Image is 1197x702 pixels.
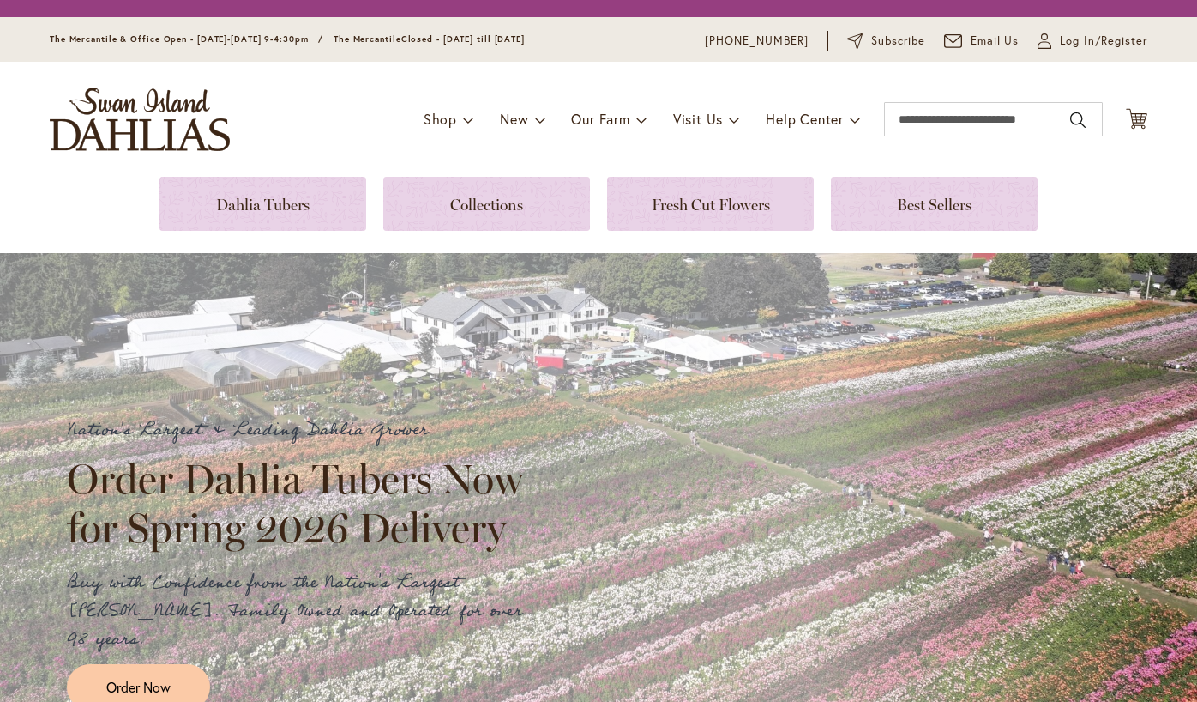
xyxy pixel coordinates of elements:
[847,33,925,50] a: Subscribe
[50,88,230,151] a: store logo
[67,416,538,445] p: Nation's Largest & Leading Dahlia Grower
[50,33,401,45] span: The Mercantile & Office Open - [DATE]-[DATE] 9-4:30pm / The Mercantile
[1060,33,1147,50] span: Log In/Register
[971,33,1020,50] span: Email Us
[1038,33,1147,50] a: Log In/Register
[1070,106,1086,134] button: Search
[766,110,844,128] span: Help Center
[67,569,538,654] p: Buy with Confidence from the Nation's Largest [PERSON_NAME]. Family Owned and Operated for over 9...
[106,677,171,697] span: Order Now
[673,110,723,128] span: Visit Us
[67,455,538,551] h2: Order Dahlia Tubers Now for Spring 2026 Delivery
[705,33,809,50] a: [PHONE_NUMBER]
[571,110,629,128] span: Our Farm
[500,110,528,128] span: New
[944,33,1020,50] a: Email Us
[871,33,925,50] span: Subscribe
[401,33,525,45] span: Closed - [DATE] till [DATE]
[424,110,457,128] span: Shop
